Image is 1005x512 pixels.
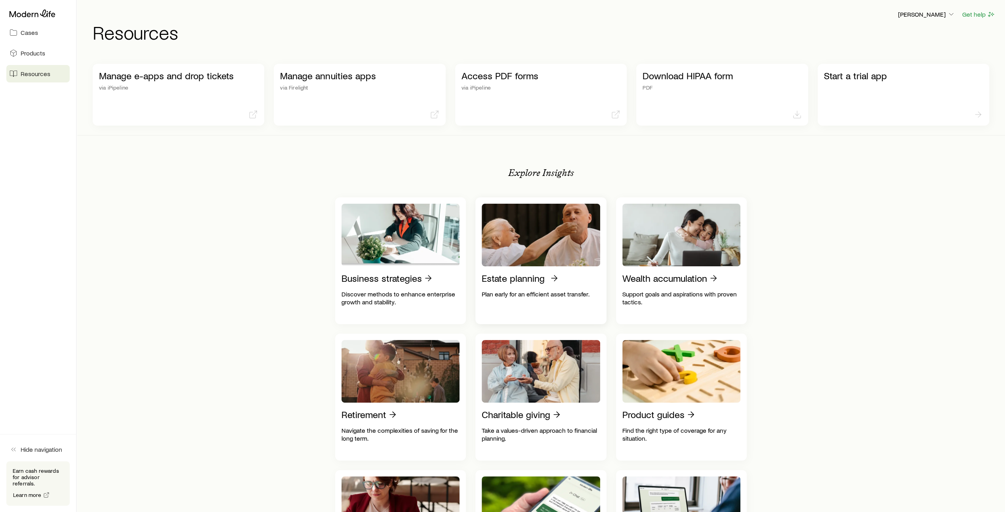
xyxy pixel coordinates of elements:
p: [PERSON_NAME] [898,10,955,18]
button: Get help [962,10,995,19]
a: Products [6,44,70,62]
span: Cases [21,29,38,36]
p: Access PDF forms [461,70,620,81]
p: via iPipeline [99,84,258,91]
a: RetirementNavigate the complexities of saving for the long term. [335,334,466,460]
p: Navigate the complexities of saving for the long term. [341,426,460,442]
a: Charitable givingTake a values-driven approach to financial planning. [475,334,606,460]
span: Resources [21,70,50,78]
p: via Firelight [280,84,439,91]
div: Earn cash rewards for advisor referrals.Learn more [6,461,70,506]
p: Find the right type of coverage for any situation. [622,426,741,442]
a: Estate planningPlan early for an efficient asset transfer. [475,197,606,324]
p: Estate planning [482,273,545,284]
span: Hide navigation [21,445,62,453]
p: Wealth accumulation [622,273,707,284]
span: Products [21,49,45,57]
img: Business strategies [341,204,460,266]
button: [PERSON_NAME] [898,10,955,19]
p: Explore Insights [508,167,574,178]
img: Retirement [341,340,460,403]
h1: Resources [93,23,995,42]
p: Start a trial app [824,70,983,81]
p: Download HIPAA form [643,70,801,81]
a: Wealth accumulationSupport goals and aspirations with proven tactics. [616,197,747,324]
p: Manage annuities apps [280,70,439,81]
a: Download HIPAA formPDF [636,64,808,126]
p: Support goals and aspirations with proven tactics. [622,290,741,306]
a: Product guidesFind the right type of coverage for any situation. [616,334,747,460]
img: Wealth accumulation [622,204,741,266]
span: Learn more [13,492,42,498]
p: Earn cash rewards for advisor referrals. [13,468,63,487]
p: Charitable giving [482,409,550,420]
p: PDF [643,84,801,91]
button: Hide navigation [6,441,70,458]
img: Charitable giving [482,340,600,403]
p: Product guides [622,409,685,420]
img: Estate planning [482,204,600,266]
p: Manage e-apps and drop tickets [99,70,258,81]
a: Resources [6,65,70,82]
p: Discover methods to enhance enterprise growth and stability. [341,290,460,306]
p: Retirement [341,409,386,420]
p: Plan early for an efficient asset transfer. [482,290,600,298]
p: Take a values-driven approach to financial planning. [482,426,600,442]
p: via iPipeline [461,84,620,91]
a: Business strategiesDiscover methods to enhance enterprise growth and stability. [335,197,466,324]
p: Business strategies [341,273,422,284]
img: Product guides [622,340,741,403]
a: Cases [6,24,70,41]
